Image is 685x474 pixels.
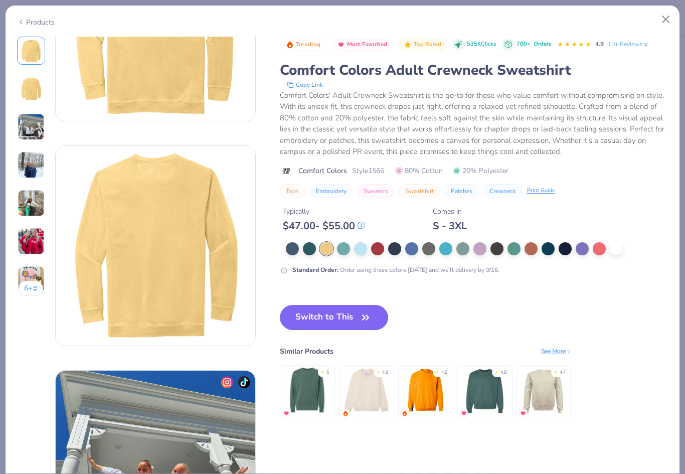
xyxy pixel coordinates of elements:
[534,40,551,48] span: Orders
[433,206,467,217] div: Comes In
[517,40,551,49] div: 700+
[402,410,408,416] img: trending.gif
[560,369,566,376] div: 4.7
[18,190,45,217] img: User generated content
[467,40,496,49] span: 535K Clicks
[19,77,43,101] img: Back
[557,37,591,53] div: 4.9 Stars
[296,42,320,47] span: Trending
[347,42,387,47] span: Most Favorited
[402,367,449,414] img: Gildan Adult Heavy Blend Adult 8 Oz. 50/50 Fleece Crew
[332,38,393,51] button: Badge Button
[320,369,324,373] div: ★
[404,41,412,49] img: Top Rated sort
[326,369,329,376] div: 5
[352,166,384,176] span: Style 1566
[280,184,305,198] button: Tops
[595,40,604,48] span: 4.9
[494,369,498,373] div: ★
[461,367,508,414] img: Hanes Adult 9.7 Oz. Ultimate Cotton 90/10 Fleece Crew
[483,184,522,198] button: Crewneck
[445,184,478,198] button: Patches
[298,166,347,176] span: Comfort Colors
[280,90,668,157] div: Comfort Colors' Adult Crewneck Sweatshirt is the go-to for those who value comfort without compro...
[283,410,289,416] img: MostFav.gif
[500,369,506,376] div: 4.8
[19,281,43,296] button: 6+
[18,228,45,255] img: User generated content
[292,265,499,274] div: Order using these colors [DATE] and we’ll delivery by 9/16.
[281,38,326,51] button: Badge Button
[283,206,365,217] div: Typically
[283,220,365,232] div: $ 47.00 - $ 55.00
[284,80,326,90] button: copy to clipboard
[18,151,45,179] img: User generated content
[283,367,331,414] img: Independent Trading Co. Heavyweight Pigment-Dyed Sweatshirt
[17,17,55,28] div: Products
[520,410,526,416] img: MostFav.gif
[280,305,389,330] button: Switch to This
[395,166,443,176] span: 80% Cotton
[435,369,439,373] div: ★
[286,41,294,49] img: Trending sort
[554,369,558,373] div: ★
[280,167,293,175] img: brand logo
[292,266,338,274] strong: Standard Order :
[520,367,568,414] img: Fresh Prints Houston Crew
[280,61,668,80] div: Comfort Colors Adult Crewneck Sweatshirt
[358,184,394,198] button: Sweaters
[238,376,250,388] img: tiktok-icon.png
[453,166,508,176] span: 20% Polyester
[541,347,572,356] div: See More
[399,38,447,51] button: Badge Button
[337,41,345,49] img: Most Favorited sort
[399,184,440,198] button: Sweatshirt
[382,369,388,376] div: 4.8
[310,184,353,198] button: Embroidery
[608,40,649,49] a: 10+ Reviews
[342,410,349,416] img: trending.gif
[342,367,390,414] img: Fresh Prints Denver Mock Neck Heavyweight Sweatshirt
[414,42,442,47] span: Top Rated
[527,187,555,195] div: Print Guide
[433,220,467,232] div: S - 3XL
[376,369,380,373] div: ★
[18,113,45,140] img: User generated content
[656,10,675,29] button: Close
[56,146,255,346] img: Back
[221,376,233,388] img: insta-icon.png
[19,39,43,63] img: Front
[18,266,45,293] img: User generated content
[441,369,447,376] div: 4.8
[461,410,467,416] img: MostFav.gif
[280,346,333,357] div: Similar Products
